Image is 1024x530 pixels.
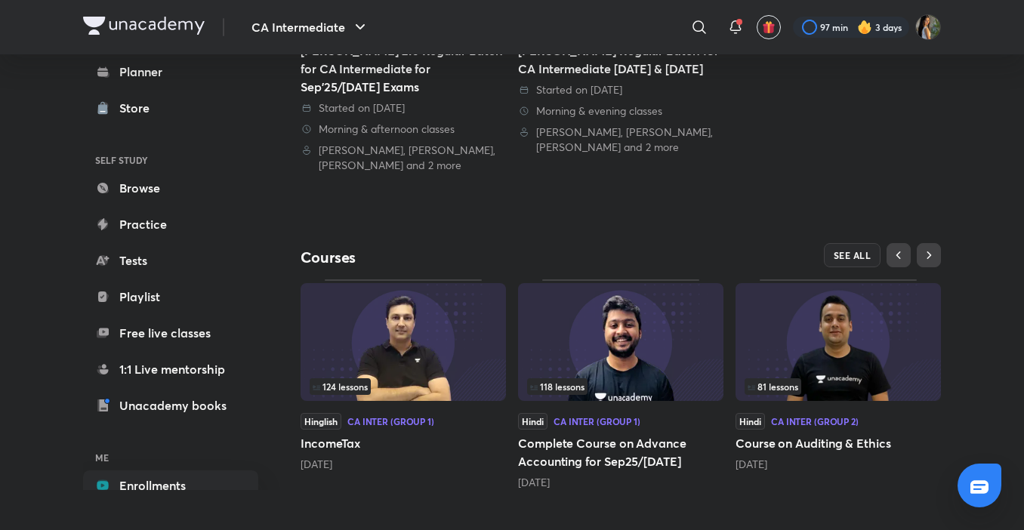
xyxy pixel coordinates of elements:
[518,434,723,470] h5: Complete Course on Advance Accounting for Sep25/[DATE]
[771,417,859,426] div: CA Inter (Group 2)
[736,457,941,472] div: 3 months ago
[518,82,723,97] div: Started on 12 Nov 2024
[518,103,723,119] div: Morning & evening classes
[915,14,941,40] img: Bhumika
[736,279,941,471] div: Course on Auditing & Ethics
[527,378,714,395] div: left
[736,434,941,452] h5: Course on Auditing & Ethics
[527,378,714,395] div: infosection
[242,12,378,42] button: CA Intermediate
[301,122,506,137] div: Morning & afternoon classes
[310,378,497,395] div: left
[83,17,205,35] img: Company Logo
[301,279,506,471] div: IncomeTax
[518,42,723,78] div: [PERSON_NAME] Regular Batch for CA Intermediate [DATE] & [DATE]
[554,417,640,426] div: CA Inter (Group 1)
[518,475,723,490] div: 2 months ago
[736,283,941,401] img: Thumbnail
[745,378,932,395] div: infosection
[757,15,781,39] button: avatar
[83,470,258,501] a: Enrollments
[83,93,258,123] a: Store
[83,245,258,276] a: Tests
[310,378,497,395] div: infocontainer
[313,382,368,391] span: 124 lessons
[745,378,932,395] div: left
[518,125,723,155] div: Rahul Panchal, Nakul Katheria, Akhilesh Daga and 2 more
[301,42,506,96] div: [PERSON_NAME] 2.0 Regular Batch for CA Intermediate for Sep'25/[DATE] Exams
[301,100,506,116] div: Started on 12 Aug 2024
[518,283,723,401] img: Thumbnail
[83,445,258,470] h6: ME
[83,209,258,239] a: Practice
[301,434,506,452] h5: IncomeTax
[824,243,881,267] button: SEE ALL
[83,390,258,421] a: Unacademy books
[530,382,584,391] span: 118 lessons
[518,413,547,430] span: Hindi
[518,279,723,489] div: Complete Course on Advance Accounting for Sep25/Jan 26
[119,99,159,117] div: Store
[857,20,872,35] img: streak
[301,283,506,401] img: Thumbnail
[83,147,258,173] h6: SELF STUDY
[301,248,621,267] h4: Courses
[527,378,714,395] div: infocontainer
[83,318,258,348] a: Free live classes
[310,378,497,395] div: infosection
[301,143,506,173] div: Rahul Panchal, Nakul Katheria, Akhilesh Daga and 2 more
[83,57,258,87] a: Planner
[736,413,765,430] span: Hindi
[347,417,434,426] div: CA Inter (Group 1)
[301,413,341,430] span: Hinglish
[834,250,871,260] span: SEE ALL
[83,282,258,312] a: Playlist
[83,17,205,39] a: Company Logo
[748,382,798,391] span: 81 lessons
[301,457,506,472] div: 1 month ago
[745,378,932,395] div: infocontainer
[83,354,258,384] a: 1:1 Live mentorship
[83,173,258,203] a: Browse
[762,20,776,34] img: avatar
